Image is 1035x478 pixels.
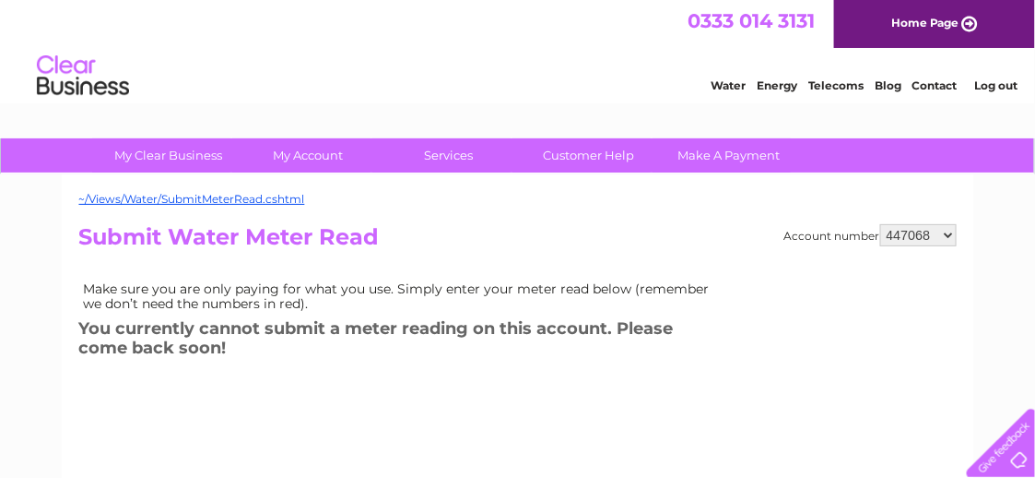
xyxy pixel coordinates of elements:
a: My Account [232,138,384,173]
td: Make sure you are only paying for what you use. Simply enter your meter read below (remember we d... [79,277,724,316]
a: Telecoms [808,78,864,92]
a: Customer Help [512,138,665,173]
a: 0333 014 3131 [688,9,815,32]
div: Account number [784,224,957,246]
a: Water [711,78,746,92]
h2: Submit Water Meter Read [79,224,957,259]
a: Log out [974,78,1017,92]
a: My Clear Business [92,138,244,173]
a: ~/Views/Water/SubmitMeterRead.cshtml [79,192,305,206]
div: Clear Business is a trading name of Verastar Limited (registered in [GEOGRAPHIC_DATA] No. 3667643... [83,10,954,90]
a: Services [372,138,524,173]
a: Energy [757,78,797,92]
img: logo.png [36,48,130,104]
a: Contact [912,78,958,92]
h3: You currently cannot submit a meter reading on this account. Please come back soon! [79,316,724,366]
a: Blog [875,78,901,92]
a: Make A Payment [653,138,805,173]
